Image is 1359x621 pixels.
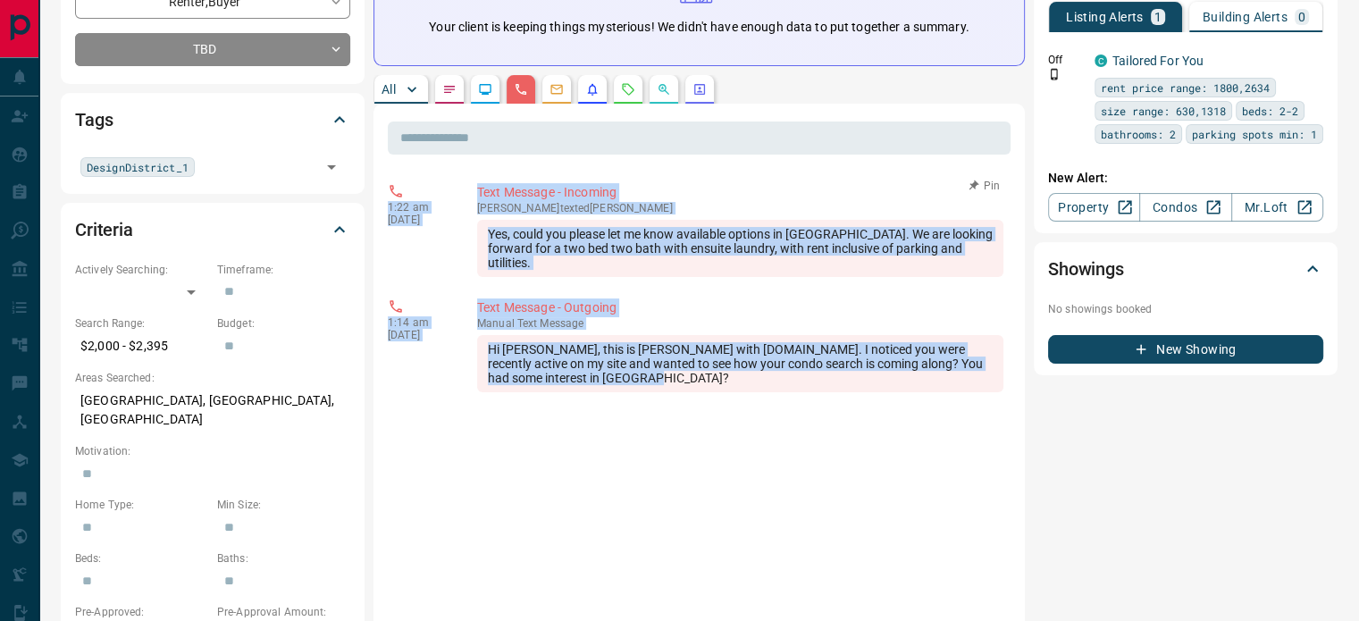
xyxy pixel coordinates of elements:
[1101,125,1176,143] span: bathrooms: 2
[75,331,208,361] p: $2,000 - $2,395
[1298,11,1305,23] p: 0
[1048,68,1061,80] svg: Push Notification Only
[477,220,1003,277] div: Yes, could you please let me know available options in [GEOGRAPHIC_DATA]. We are looking forward ...
[75,370,350,386] p: Areas Searched:
[549,82,564,97] svg: Emails
[1066,11,1144,23] p: Listing Alerts
[477,335,1003,392] div: Hi [PERSON_NAME], this is [PERSON_NAME] with [DOMAIN_NAME]. I noticed you were recently active on...
[514,82,528,97] svg: Calls
[959,178,1011,194] button: Pin
[217,550,350,566] p: Baths:
[217,497,350,513] p: Min Size:
[75,262,208,278] p: Actively Searching:
[75,208,350,251] div: Criteria
[75,497,208,513] p: Home Type:
[477,317,515,330] span: manual
[217,315,350,331] p: Budget:
[692,82,707,97] svg: Agent Actions
[75,215,133,244] h2: Criteria
[75,315,208,331] p: Search Range:
[1101,79,1270,97] span: rent price range: 1800,2634
[1242,102,1298,120] span: beds: 2-2
[1048,335,1323,364] button: New Showing
[477,298,1003,317] p: Text Message - Outgoing
[1101,102,1226,120] span: size range: 630,1318
[388,201,450,214] p: 1:22 am
[429,18,969,37] p: Your client is keeping things mysterious! We didn't have enough data to put together a summary.
[621,82,635,97] svg: Requests
[1048,248,1323,290] div: Showings
[585,82,600,97] svg: Listing Alerts
[477,317,1003,330] p: Text Message
[388,316,450,329] p: 1:14 am
[1048,52,1084,68] p: Off
[75,105,113,134] h2: Tags
[382,83,396,96] p: All
[1112,54,1204,68] a: Tailored For You
[75,98,350,141] div: Tags
[1095,55,1107,67] div: condos.ca
[319,155,344,180] button: Open
[75,604,208,620] p: Pre-Approved:
[477,202,1003,214] p: [PERSON_NAME] texted [PERSON_NAME]
[657,82,671,97] svg: Opportunities
[1139,193,1231,222] a: Condos
[1192,125,1317,143] span: parking spots min: 1
[442,82,457,97] svg: Notes
[75,33,350,66] div: TBD
[477,183,1003,202] p: Text Message - Incoming
[217,262,350,278] p: Timeframe:
[75,386,350,434] p: [GEOGRAPHIC_DATA], [GEOGRAPHIC_DATA], [GEOGRAPHIC_DATA]
[217,604,350,620] p: Pre-Approval Amount:
[1154,11,1162,23] p: 1
[388,214,450,226] p: [DATE]
[1048,193,1140,222] a: Property
[1048,301,1323,317] p: No showings booked
[1048,255,1124,283] h2: Showings
[1203,11,1288,23] p: Building Alerts
[478,82,492,97] svg: Lead Browsing Activity
[75,550,208,566] p: Beds:
[75,443,350,459] p: Motivation:
[87,158,189,176] span: DesignDistrict_1
[1231,193,1323,222] a: Mr.Loft
[1048,169,1323,188] p: New Alert:
[388,329,450,341] p: [DATE]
